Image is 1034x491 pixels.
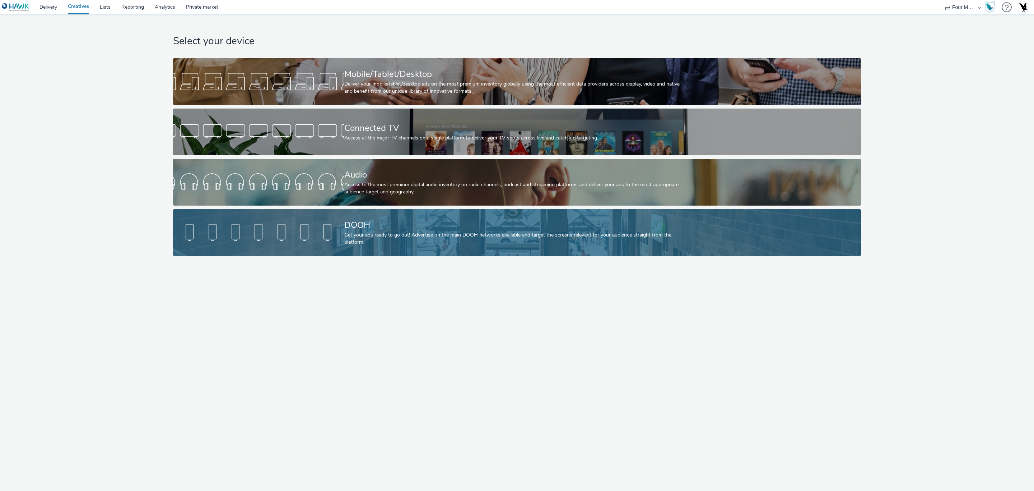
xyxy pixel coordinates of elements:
div: Get your ads ready to go out! Advertise on the main DOOH networks available and target the screen... [344,231,687,246]
img: undefined Logo [2,3,29,12]
div: Audio [344,169,687,181]
img: Account UK [1017,2,1028,13]
div: Deliver your mobile/tablet/desktop ads on the most premium inventory globally using the most effi... [344,81,687,95]
div: Connected TV [344,122,687,134]
div: Mobile/Tablet/Desktop [344,68,687,81]
div: Access to the most premium digital audio inventory on radio channels, podcast and streaming platf... [344,181,687,196]
a: Connected TVAccess all the major TV channels on a single platform to deliver your TV spots across... [173,109,861,155]
a: DOOHGet your ads ready to go out! Advertise on the main DOOH networks available and target the sc... [173,209,861,256]
div: DOOH [344,219,687,231]
h1: Select your device [173,35,861,48]
a: AudioAccess to the most premium digital audio inventory on radio channels, podcast and streaming ... [173,159,861,206]
div: Access all the major TV channels on a single platform to deliver your TV spots across live and ca... [344,134,687,142]
img: Hawk Academy [984,1,995,13]
a: Mobile/Tablet/DesktopDeliver your mobile/tablet/desktop ads on the most premium inventory globall... [173,58,861,105]
a: Hawk Academy [984,1,998,13]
